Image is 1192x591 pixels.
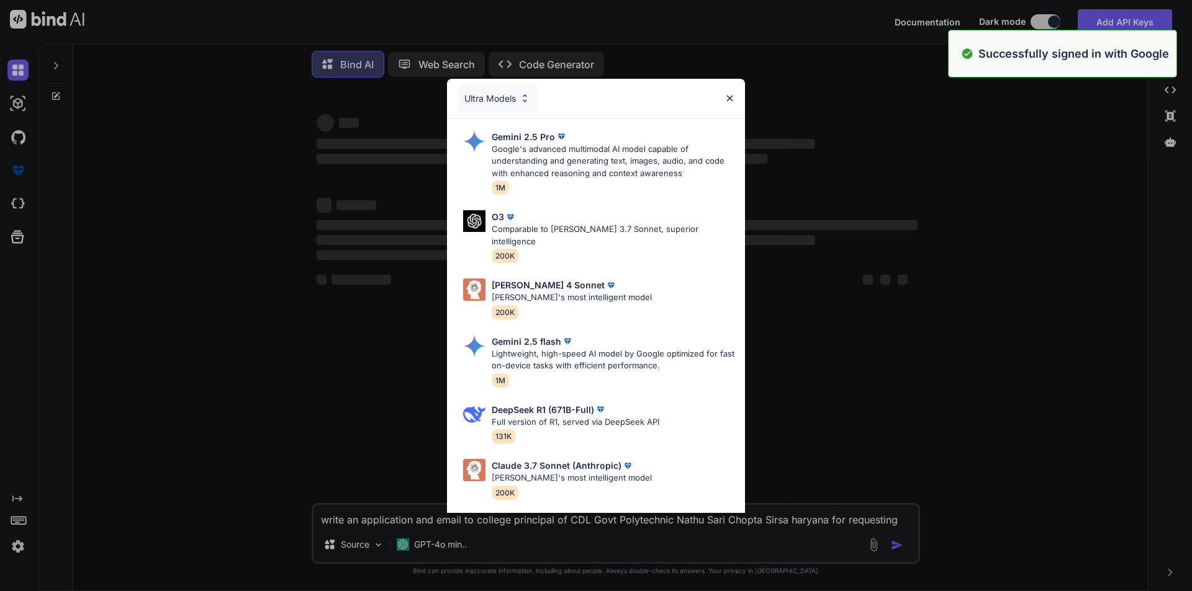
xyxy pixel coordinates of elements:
img: close [725,93,735,104]
span: 1M [492,373,509,388]
p: Gemini 2.5 Pro [492,130,555,143]
p: [PERSON_NAME]'s most intelligent model [492,472,652,484]
img: Pick Models [463,459,485,481]
p: Full version of R1, served via DeepSeek API [492,416,659,429]
p: DeepSeek R1 (671B-Full) [492,403,594,416]
img: Pick Models [463,130,485,153]
span: 200K [492,249,518,263]
img: Pick Models [463,403,485,425]
p: Comparable to [PERSON_NAME] 3.7 Sonnet, superior intelligence [492,223,735,247]
p: [PERSON_NAME]'s most intelligent model [492,291,652,304]
img: premium [605,279,617,291]
p: Successfully signed in with Google [978,45,1169,62]
img: premium [504,211,517,223]
img: Pick Models [463,335,485,357]
img: premium [561,335,574,347]
img: Pick Models [463,210,485,232]
p: [PERSON_NAME] 4 Sonnet [492,278,605,291]
img: premium [594,403,607,415]
span: 200K [492,486,518,500]
div: Ultra Models [457,85,538,112]
p: O3 [492,210,504,223]
img: alert [961,45,973,62]
img: Pick Models [463,278,485,301]
p: Google's advanced multimodal AI model capable of understanding and generating text, images, audio... [492,143,735,180]
p: Claude 3.7 Sonnet (Anthropic) [492,459,621,472]
span: 1M [492,180,509,195]
span: 131K [492,429,515,443]
p: Gemini 2.5 flash [492,335,561,348]
p: Lightweight, high-speed AI model by Google optimized for fast on-device tasks with efficient perf... [492,348,735,372]
img: Pick Models [520,93,530,104]
img: premium [555,130,567,143]
span: 200K [492,305,518,319]
img: premium [621,460,634,472]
